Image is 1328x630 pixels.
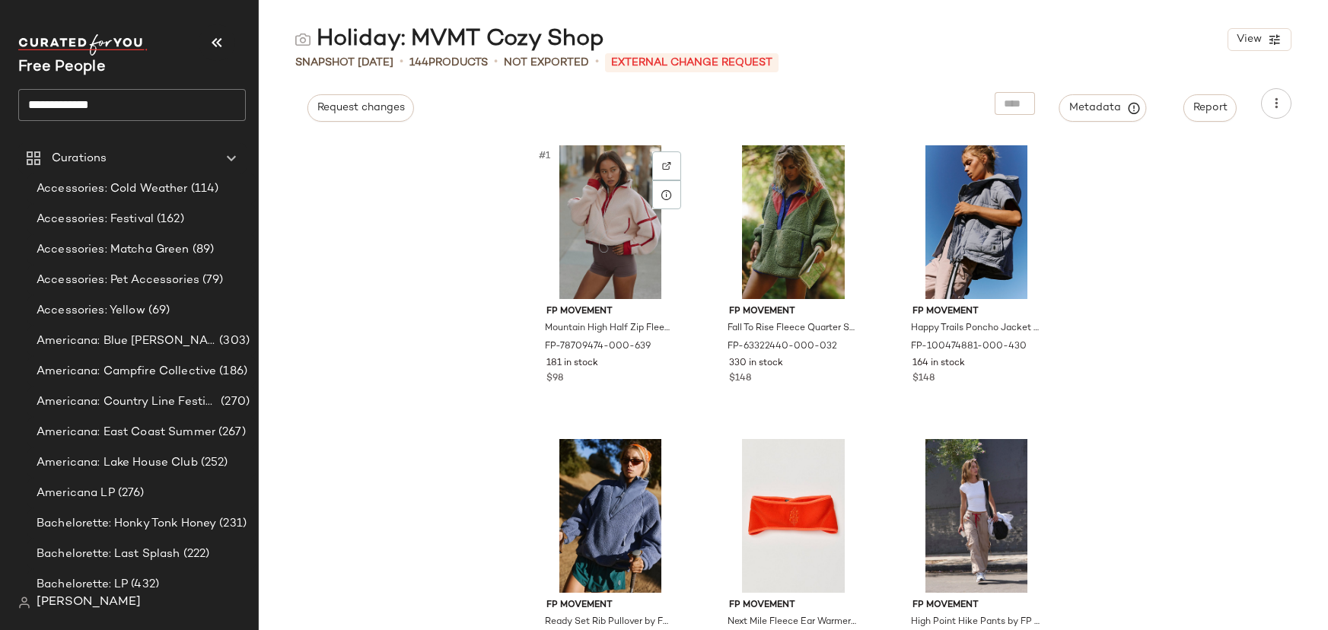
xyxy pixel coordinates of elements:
[728,616,856,629] span: Next Mile Fleece Ear Warmers by FP Movement at Free People in [GEOGRAPHIC_DATA]
[18,34,148,56] img: cfy_white_logo.C9jOOHJF.svg
[215,424,246,441] span: (267)
[911,340,1027,354] span: FP-100474881-000-430
[534,145,687,299] img: 78709474_639_a
[729,357,783,371] span: 330 in stock
[37,424,215,441] span: Americana: East Coast Summer
[1068,101,1138,115] span: Metadata
[128,576,159,593] span: (432)
[912,372,935,386] span: $148
[37,546,180,563] span: Bachelorette: Last Splash
[1236,33,1262,46] span: View
[216,363,247,380] span: (186)
[1059,94,1147,122] button: Metadata
[537,148,553,164] span: #1
[307,94,414,122] button: Request changes
[37,393,218,411] span: Americana: Country Line Festival
[18,59,106,75] span: Current Company Name
[115,485,145,502] span: (276)
[662,161,671,170] img: svg%3e
[912,305,1041,319] span: FP Movement
[1193,102,1228,114] span: Report
[545,616,674,629] span: Ready Set Rib Pullover by FP Movement at Free People in Blue, Size: S
[504,55,589,71] span: Not Exported
[1183,94,1237,122] button: Report
[218,393,250,411] span: (270)
[911,616,1040,629] span: High Point Hike Pants by FP Movement at Free People in Tan, Size: XL
[18,597,30,609] img: svg%3e
[912,357,965,371] span: 164 in stock
[605,53,779,72] p: External Change Request
[729,372,751,386] span: $148
[37,363,216,380] span: Americana: Campfire Collective
[317,102,405,114] span: Request changes
[37,576,128,593] span: Bachelorette: LP
[216,515,247,533] span: (231)
[295,32,311,47] img: svg%3e
[546,372,563,386] span: $98
[37,593,141,612] span: [PERSON_NAME]
[912,599,1041,612] span: FP Movement
[546,599,675,612] span: FP Movement
[37,515,216,533] span: Bachelorette: Honky Tonk Honey
[409,55,488,71] div: Products
[52,150,107,167] span: Curations
[37,272,199,289] span: Accessories: Pet Accessories
[37,302,145,320] span: Accessories: Yellow
[154,211,184,228] span: (162)
[295,55,393,71] span: Snapshot [DATE]
[728,322,856,336] span: Fall To Rise Fleece Quarter Snap Jacket by FP Movement at Free People in Green, Size: M
[1228,28,1291,51] button: View
[911,322,1040,336] span: Happy Trails Poncho Jacket by FP Movement at Free People in Blue, Size: S
[546,305,675,319] span: FP Movement
[717,439,870,593] img: 94850849_080_b
[37,180,188,198] span: Accessories: Cold Weather
[180,546,210,563] span: (222)
[37,485,115,502] span: Americana LP
[37,211,154,228] span: Accessories: Festival
[534,439,687,593] img: 94214426_430_0
[189,241,215,259] span: (89)
[37,454,198,472] span: Americana: Lake House Club
[216,332,250,350] span: (303)
[400,53,403,72] span: •
[199,272,224,289] span: (79)
[729,305,858,319] span: FP Movement
[37,332,216,350] span: Americana: Blue [PERSON_NAME] Baby
[37,241,189,259] span: Accessories: Matcha Green
[545,322,674,336] span: Mountain High Half Zip Fleece Jacket by FP Movement at Free People in Pink, Size: L
[198,454,228,472] span: (252)
[545,340,651,354] span: FP-78709474-000-639
[900,439,1053,593] img: 102082633_016_d
[595,53,599,72] span: •
[729,599,858,612] span: FP Movement
[145,302,170,320] span: (69)
[494,53,498,72] span: •
[728,340,837,354] span: FP-63322440-000-032
[546,357,598,371] span: 181 in stock
[295,24,604,55] div: Holiday: MVMT Cozy Shop
[717,145,870,299] img: 63322440_032_a
[409,57,428,68] span: 144
[188,180,219,198] span: (114)
[900,145,1053,299] img: 100474881_430_c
